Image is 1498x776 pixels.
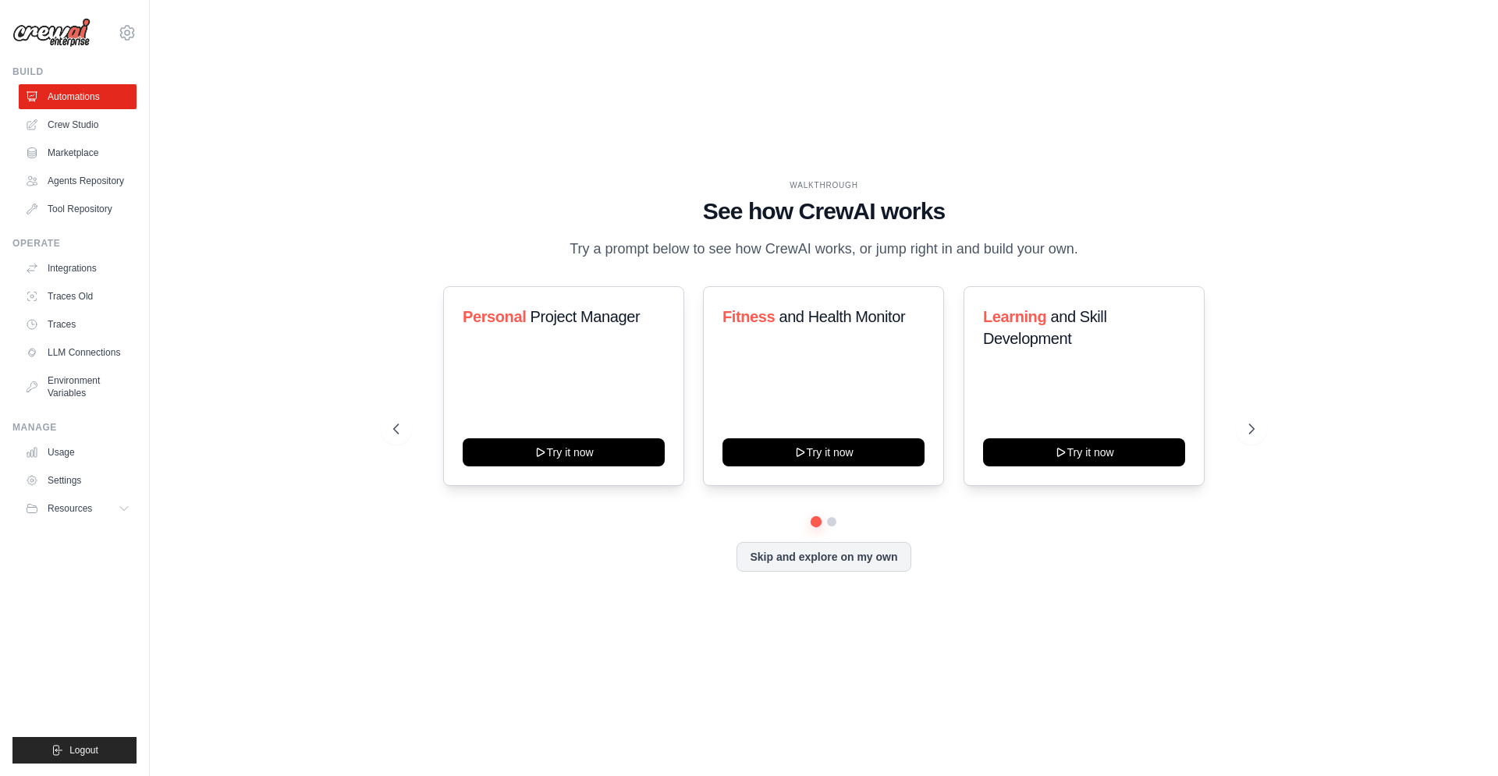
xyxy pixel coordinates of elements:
[562,238,1086,260] p: Try a prompt below to see how CrewAI works, or jump right in and build your own.
[12,421,137,434] div: Manage
[19,440,137,465] a: Usage
[393,179,1255,191] div: WALKTHROUGH
[463,438,665,466] button: Try it now
[1420,701,1498,776] iframe: Chat Widget
[19,168,137,193] a: Agents Repository
[983,438,1185,466] button: Try it now
[779,308,906,325] span: and Health Monitor
[19,284,137,309] a: Traces Old
[19,197,137,221] a: Tool Repository
[983,308,1106,347] span: and Skill Development
[737,542,911,572] button: Skip and explore on my own
[393,197,1255,225] h1: See how CrewAI works
[19,312,137,337] a: Traces
[19,468,137,493] a: Settings
[69,744,98,757] span: Logout
[19,496,137,521] button: Resources
[19,84,137,109] a: Automations
[19,112,137,137] a: Crew Studio
[19,368,137,406] a: Environment Variables
[12,737,137,764] button: Logout
[19,256,137,281] a: Integrations
[722,308,775,325] span: Fitness
[19,340,137,365] a: LLM Connections
[722,438,925,466] button: Try it now
[12,66,137,78] div: Build
[19,140,137,165] a: Marketplace
[530,308,640,325] span: Project Manager
[12,18,91,48] img: Logo
[463,308,526,325] span: Personal
[983,308,1046,325] span: Learning
[12,237,137,250] div: Operate
[48,502,92,515] span: Resources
